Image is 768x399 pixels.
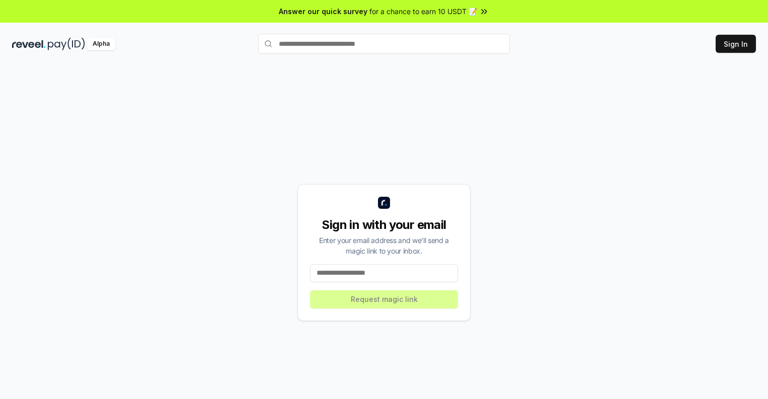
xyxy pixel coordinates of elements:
[716,35,756,53] button: Sign In
[279,6,367,17] span: Answer our quick survey
[378,197,390,209] img: logo_small
[310,217,458,233] div: Sign in with your email
[48,38,85,50] img: pay_id
[310,235,458,256] div: Enter your email address and we’ll send a magic link to your inbox.
[87,38,115,50] div: Alpha
[12,38,46,50] img: reveel_dark
[369,6,477,17] span: for a chance to earn 10 USDT 📝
